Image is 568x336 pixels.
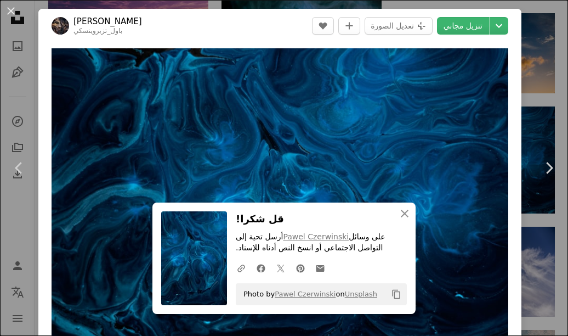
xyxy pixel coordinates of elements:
[73,27,122,35] a: باول_تزيروينسكي
[251,257,271,279] a: شارك على الفيسبوك
[437,17,489,35] a: تنزيل مجاني
[345,290,377,298] a: Unsplash
[365,17,433,35] button: تعديل الصورة
[236,232,385,252] font: على وسائل التواصل الاجتماعي أو انسخ النص أدناه للإسناد.
[490,17,508,35] button: اختر حجم التنزيل
[73,16,142,26] font: [PERSON_NAME]
[238,285,377,303] span: Photo by on
[236,213,284,225] font: قل شكرا!
[271,257,291,279] a: شارك على تويتر
[338,17,360,35] button: إضافة إلى المجموعة
[387,285,406,304] button: Copy to clipboard
[530,115,568,221] a: التالي
[283,232,349,241] a: Pawel Czerwinski
[73,16,142,27] a: [PERSON_NAME]
[371,21,414,30] font: تعديل الصورة
[291,257,310,279] a: شارك على بينتريست
[444,21,482,30] font: تنزيل مجاني
[275,290,336,298] a: Pawel Czerwinski
[52,17,69,35] img: انتقل إلى الملف الشخصي لـ Pawel Czerwinski
[310,257,330,279] a: المشاركة عبر البريد الإلكتروني
[236,232,283,241] font: أرسل تحية إلى
[312,17,334,35] button: يحب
